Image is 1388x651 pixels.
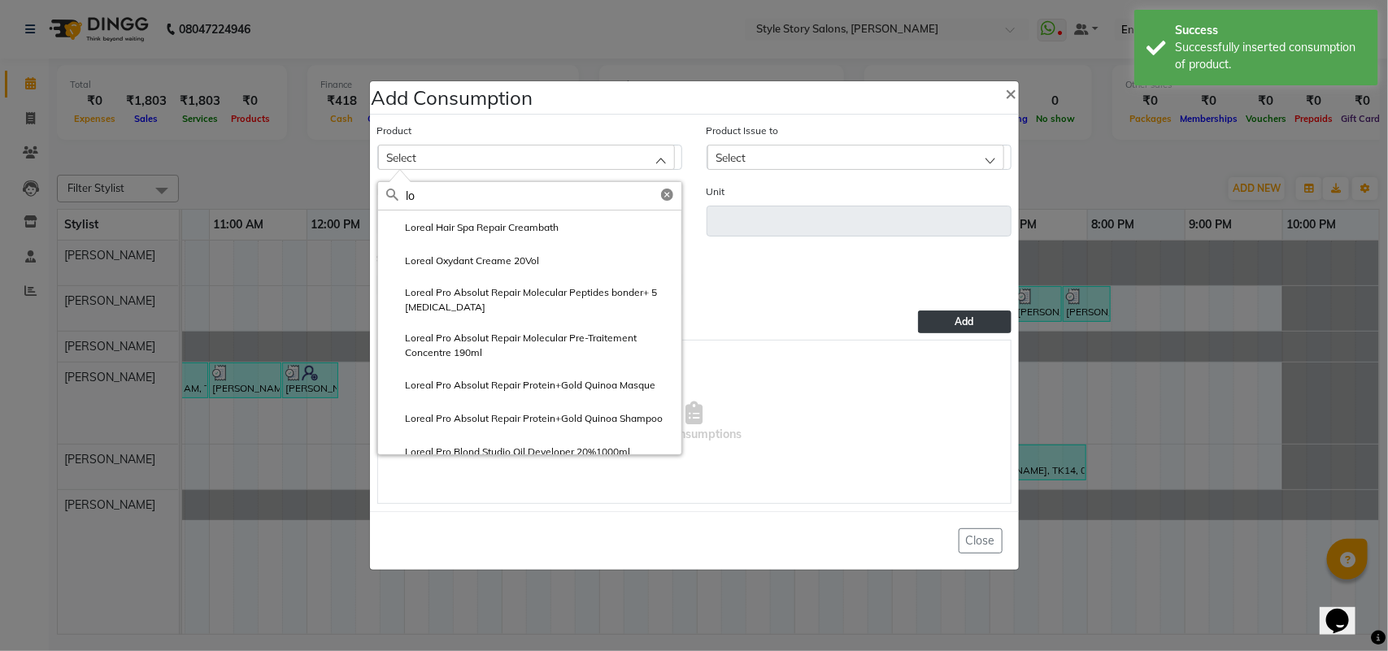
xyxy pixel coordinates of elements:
div: Success [1175,22,1366,39]
label: Loreal Oxydant Creame 20Vol [386,254,540,268]
label: Loreal Pro Absolut Repair Protein+Gold Quinoa Shampoo [386,411,664,426]
label: Loreal Pro Absolut Repair Molecular Pre-Traitement Concentre 190ml [386,331,673,360]
label: Product Issue to [707,124,779,138]
label: Loreal Pro Absolut Repair Molecular Peptides bonder+ 5 [MEDICAL_DATA] [386,285,673,315]
button: Close [959,528,1003,553]
span: Select [387,150,417,164]
label: Product [377,124,412,138]
h4: Add Consumption [372,83,533,112]
button: Add [918,310,1011,333]
label: Loreal Hair Spa Repair Creambath [386,220,559,235]
button: Close [993,70,1030,115]
input: Search [407,182,681,210]
iframe: chat widget [1320,586,1372,635]
label: Loreal Pro Blond Studio Oil Developer 20%1000ml [386,445,631,459]
span: × [1006,80,1017,105]
span: Add [955,315,974,328]
span: No Consumptions [378,341,1011,503]
label: Unit [707,184,725,199]
span: Select [716,150,746,164]
label: Loreal Pro Absolut Repair Protein+Gold Quinoa Masque [386,378,656,393]
div: Successfully inserted consumption of product. [1175,39,1366,73]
